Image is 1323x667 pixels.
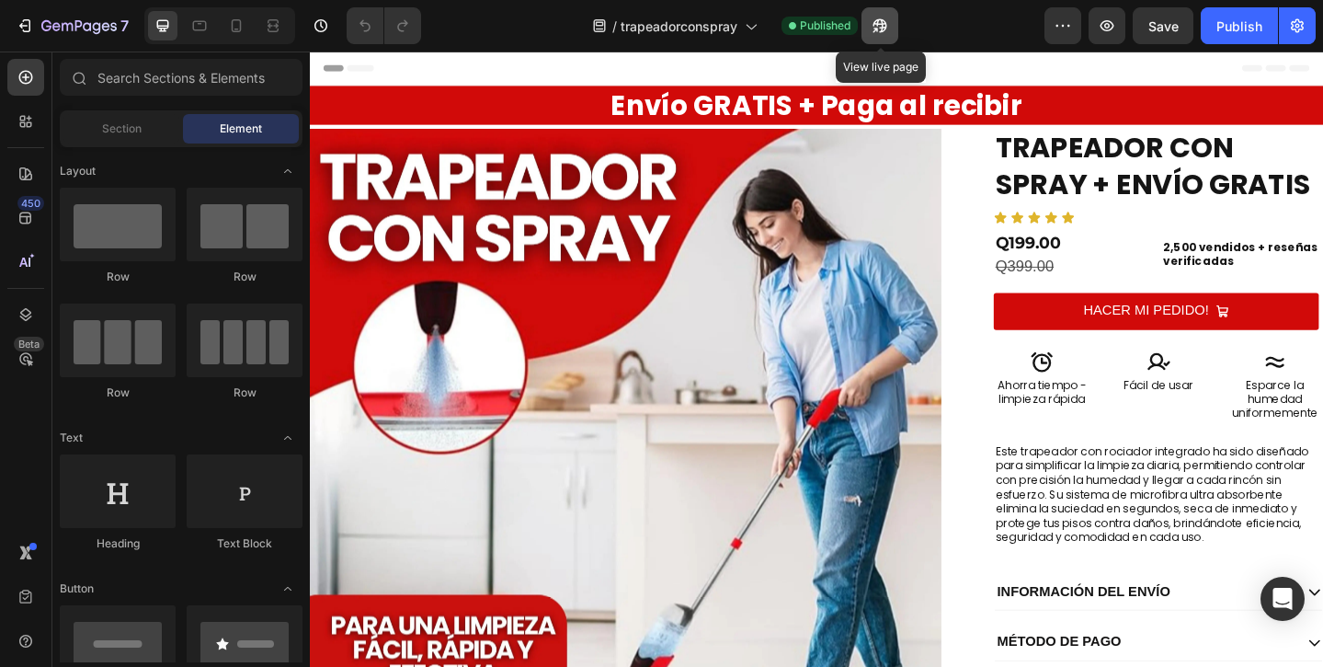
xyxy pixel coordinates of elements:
span: Button [60,581,94,597]
div: 450 [17,196,44,211]
span: Toggle open [273,156,302,186]
span: Element [220,121,262,137]
input: Search Sections & Elements [60,59,302,96]
div: Q399.00 [745,223,920,247]
span: Section [102,121,142,137]
button: 7 [7,7,137,44]
span: Toggle open [273,423,302,453]
span: Save [1148,18,1179,34]
div: Heading [60,535,176,552]
div: Undo/Redo [347,7,421,44]
p: Fácil de usar [873,357,975,373]
div: Publish [1216,17,1262,36]
p: Este trapeador con rociador integrado ha sido diseñado para simplificar la limpieza diaria, permi... [747,429,1097,537]
h1: TRAPEADOR CON SPRAY + ENVÍO GRATIS [745,85,1103,167]
p: Esparce la humedad uniformemente [1000,357,1101,404]
p: HACER MI PEDIDO! [842,270,978,296]
button: Save [1133,7,1193,44]
div: Row [60,385,176,401]
p: 7 [120,15,129,37]
span: Text [60,430,83,446]
iframe: Design area [310,52,1323,667]
div: Q199.00 [745,196,920,223]
div: Text Block [187,535,302,552]
p: 2,500 vendidos + reseñas verificadas [930,207,1101,238]
button: <p>HACER MI PEDIDO!</p> [745,263,1099,304]
span: Layout [60,163,96,179]
div: Row [187,385,302,401]
button: Publish [1201,7,1278,44]
span: MÉTODO DE PAGO [748,635,884,650]
p: INFORMACIÓN DEL ENVÍO [748,580,937,599]
span: Toggle open [273,574,302,604]
span: trapeadorconspray [621,17,737,36]
div: Open Intercom Messenger [1260,577,1305,621]
div: Row [187,269,302,285]
div: Row [60,269,176,285]
div: Beta [14,337,44,351]
p: Ahorra tiempo - limpieza rápida [747,357,848,388]
span: / [612,17,617,36]
span: Published [800,17,850,34]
